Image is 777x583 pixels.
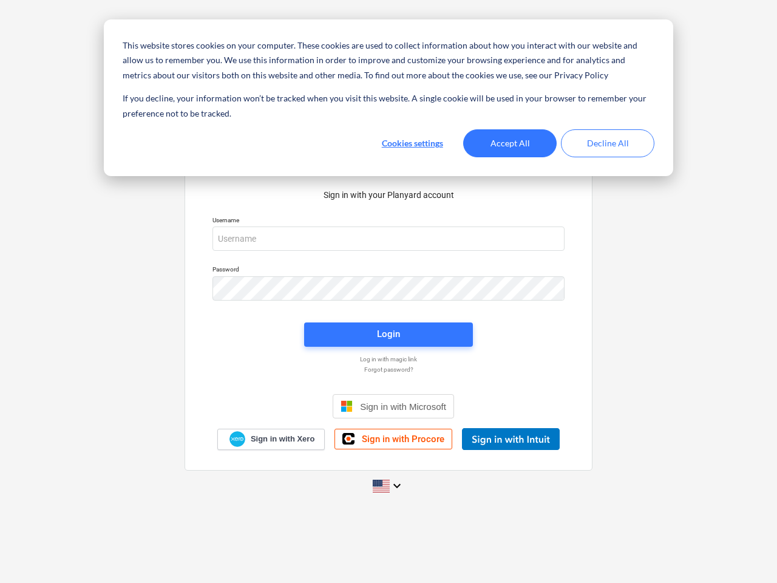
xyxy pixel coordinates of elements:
div: Login [377,326,400,342]
a: Sign in with Procore [334,429,452,449]
span: Sign in with Microsoft [360,401,446,412]
div: Cookie banner [104,19,673,176]
p: Sign in with your Planyard account [212,189,565,202]
button: Accept All [463,129,557,157]
input: Username [212,227,565,251]
a: Sign in with Xero [217,429,325,450]
img: Microsoft logo [341,400,353,412]
span: Sign in with Xero [251,434,314,445]
button: Cookies settings [365,129,459,157]
p: This website stores cookies on your computer. These cookies are used to collect information about... [123,38,654,83]
p: Username [212,216,565,227]
p: Password [212,265,565,276]
a: Forgot password? [206,366,571,373]
p: If you decline, your information won’t be tracked when you visit this website. A single cookie wi... [123,91,654,121]
i: keyboard_arrow_down [390,479,404,493]
button: Login [304,322,473,347]
span: Sign in with Procore [362,434,444,445]
button: Decline All [561,129,654,157]
a: Log in with magic link [206,355,571,363]
img: Xero logo [229,431,245,448]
